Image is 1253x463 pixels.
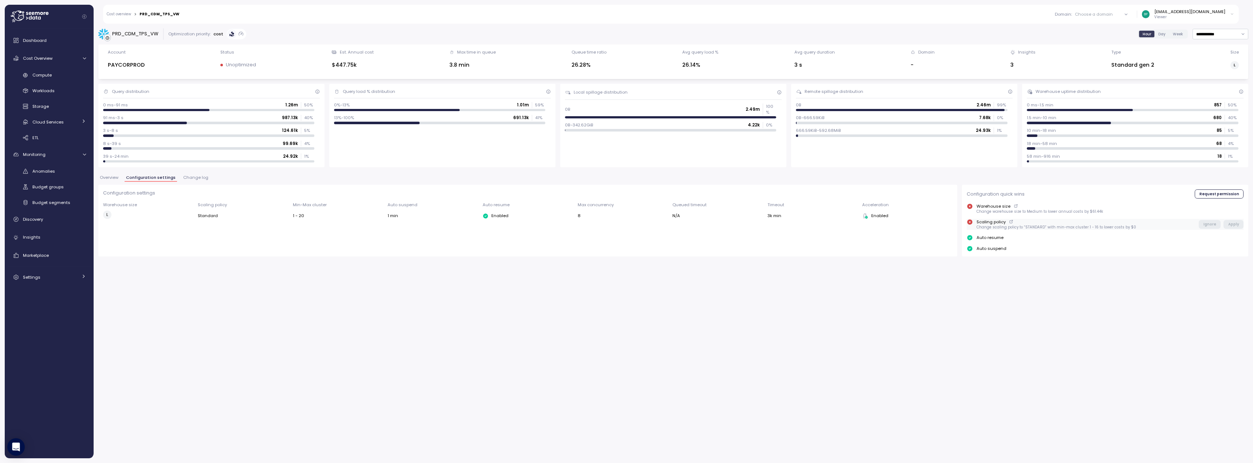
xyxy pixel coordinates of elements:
div: Enabled [483,213,573,219]
p: 10 min-18 min [1027,127,1056,133]
span: Overview [100,176,118,180]
span: Ignore [1203,220,1216,228]
span: Budget segments [32,200,70,205]
span: L [106,211,108,219]
p: Viewer [1154,15,1225,20]
p: Auto suspend [388,202,478,208]
p: Change scaling policy to “STANDARD” with min-max cluster 1 - 16 to lower costs by $0 [977,225,1136,230]
span: Apply [1228,220,1239,228]
p: 666.59KiB-592.68MiB [796,127,841,133]
div: Query distribution [112,89,149,94]
span: Settings [23,274,40,280]
span: Change log [183,176,208,180]
div: Max time in queue [457,49,496,55]
div: Remote spillage distribution [805,89,863,94]
p: 0B-342.62GiB [565,122,593,128]
div: Choose a domain [1075,11,1113,17]
a: Settings [8,270,91,285]
span: Monitoring [23,152,46,157]
div: 8 [578,213,668,219]
div: PRD_CDM_TPS_VW [140,12,179,16]
p: 58 min-916 min [1027,153,1060,159]
p: 68 [1216,141,1222,146]
p: 1.26m [285,102,298,108]
p: 2.46m [977,102,991,108]
a: Anomalies [8,165,91,177]
p: Warehouse size [103,202,193,208]
div: Account [108,49,126,55]
div: [EMAIL_ADDRESS][DOMAIN_NAME] [1154,9,1225,15]
p: 0B [796,102,801,108]
p: Change warehouse size to Medium to lower annual costs by $61.44k [977,209,1103,214]
p: 1 % [1228,153,1238,159]
p: Scaling policy [977,219,1006,225]
div: Avg query duration [794,49,835,55]
p: 1 % [304,153,314,159]
p: 4 % [1228,141,1238,146]
p: 0 % [997,115,1007,121]
div: Avg query load % [682,49,718,55]
a: Budget segments [8,196,91,208]
div: 3 [1010,61,1036,69]
p: cost [213,31,223,37]
p: Configuration quick wins [967,191,1025,198]
a: Cost Overview [8,51,91,66]
a: ETL [8,132,91,144]
div: - [911,61,935,69]
div: Open Intercom Messenger [7,438,25,456]
p: Warehouse size [977,203,1010,209]
div: Type [1111,49,1121,55]
a: Cloud Services [8,116,91,128]
p: 857 [1214,102,1222,108]
div: Query load % distribution [343,89,395,94]
p: 50 % [304,102,314,108]
div: N/A [672,213,763,219]
p: Auto suspend [977,246,1006,251]
a: Workloads [8,85,91,97]
div: 3.8 min [449,61,496,69]
a: Storage [8,101,91,113]
a: Discovery [8,212,91,227]
a: Dashboard [8,33,91,48]
p: 0B-666.59KiB [796,115,825,121]
span: Discovery [23,216,43,222]
span: Compute [32,72,52,78]
span: Budget groups [32,184,64,190]
p: 0%-13% [334,102,350,108]
p: Configuration settings [103,189,952,197]
span: ETL [32,135,39,141]
div: Optimization priority: [168,31,211,37]
span: Anomalies [32,168,55,174]
p: 1.5 min-10 min [1027,115,1056,121]
p: 41 % [535,115,545,121]
span: Cloud Services [32,119,64,125]
div: Size [1230,49,1239,55]
p: 100 % [766,103,776,115]
div: Local spillage distribution [574,89,628,95]
p: Timeout [767,202,858,208]
p: 5 % [304,127,314,133]
div: Status [220,49,234,55]
div: PRD_CDM_TPS_VW [112,30,158,38]
div: Queue time ratio [571,49,606,55]
span: Storage [32,103,49,109]
span: Request permission [1199,190,1239,198]
p: 0 % [766,122,776,128]
p: 4 % [304,141,314,146]
span: L [1234,61,1236,69]
p: 24.92k [283,153,298,159]
p: Acceleration [862,202,952,208]
a: Insights [8,230,91,245]
p: Max concurrency [578,202,668,208]
span: Dashboard [23,38,47,43]
p: 8 s-39 s [103,141,121,146]
p: 7.68k [979,115,991,121]
div: Standard gen 2 [1111,61,1154,69]
p: 5 % [1228,127,1238,133]
p: 3 s-8 s [103,127,118,133]
p: 680 [1213,115,1222,121]
div: 26.28% [571,61,606,69]
p: 99.69k [283,141,298,146]
button: Apply [1223,220,1244,229]
p: 691.13k [513,115,529,121]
